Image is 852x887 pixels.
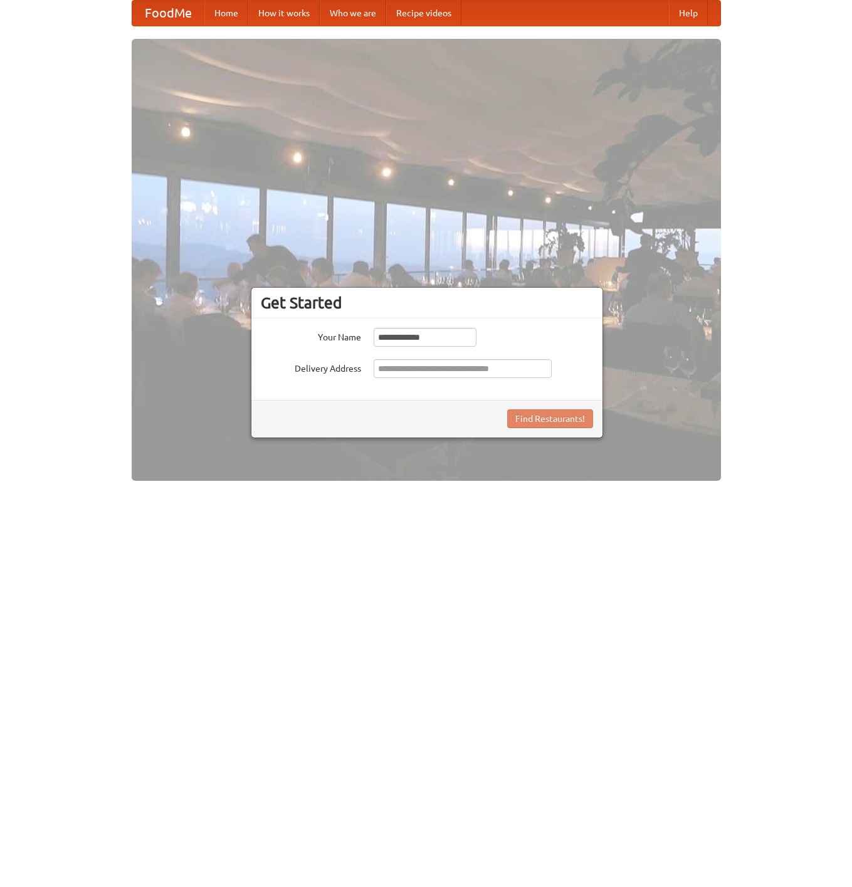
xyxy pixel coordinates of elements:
[132,1,204,26] a: FoodMe
[507,409,593,428] button: Find Restaurants!
[248,1,320,26] a: How it works
[261,359,361,375] label: Delivery Address
[261,293,593,312] h3: Get Started
[320,1,386,26] a: Who we are
[669,1,708,26] a: Help
[204,1,248,26] a: Home
[261,328,361,344] label: Your Name
[386,1,461,26] a: Recipe videos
